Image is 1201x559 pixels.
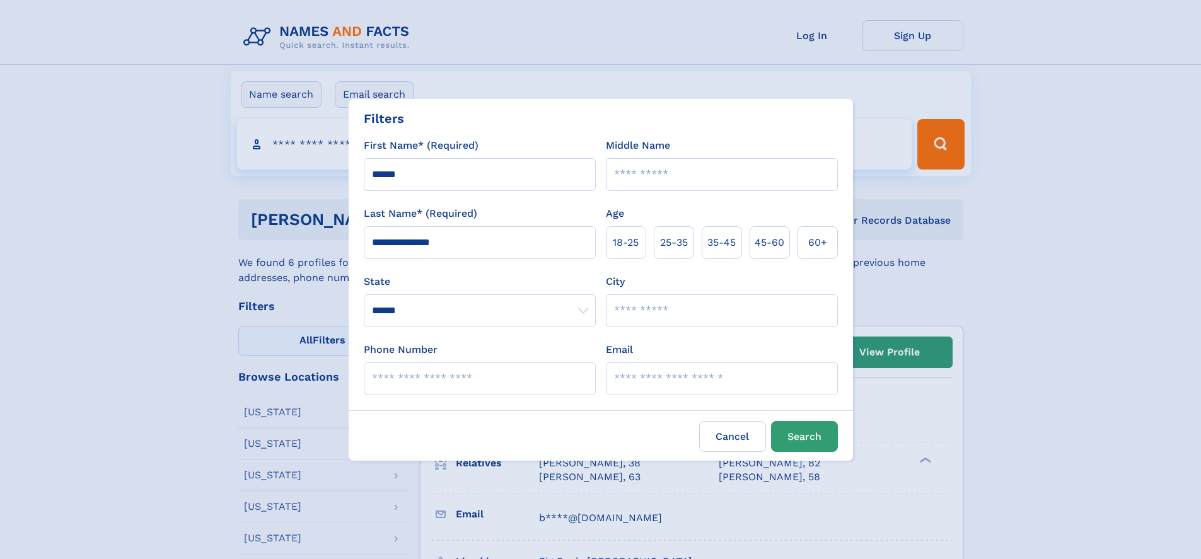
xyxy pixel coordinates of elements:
label: Middle Name [606,138,670,153]
span: 45‑60 [755,235,784,250]
label: Last Name* (Required) [364,206,477,221]
label: Email [606,342,633,357]
label: State [364,274,596,289]
label: Cancel [699,421,766,452]
button: Search [771,421,838,452]
label: Age [606,206,624,221]
label: First Name* (Required) [364,138,479,153]
span: 60+ [808,235,827,250]
label: City [606,274,625,289]
span: 18‑25 [613,235,639,250]
span: 35‑45 [707,235,736,250]
label: Phone Number [364,342,438,357]
div: Filters [364,109,404,128]
span: 25‑35 [660,235,688,250]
